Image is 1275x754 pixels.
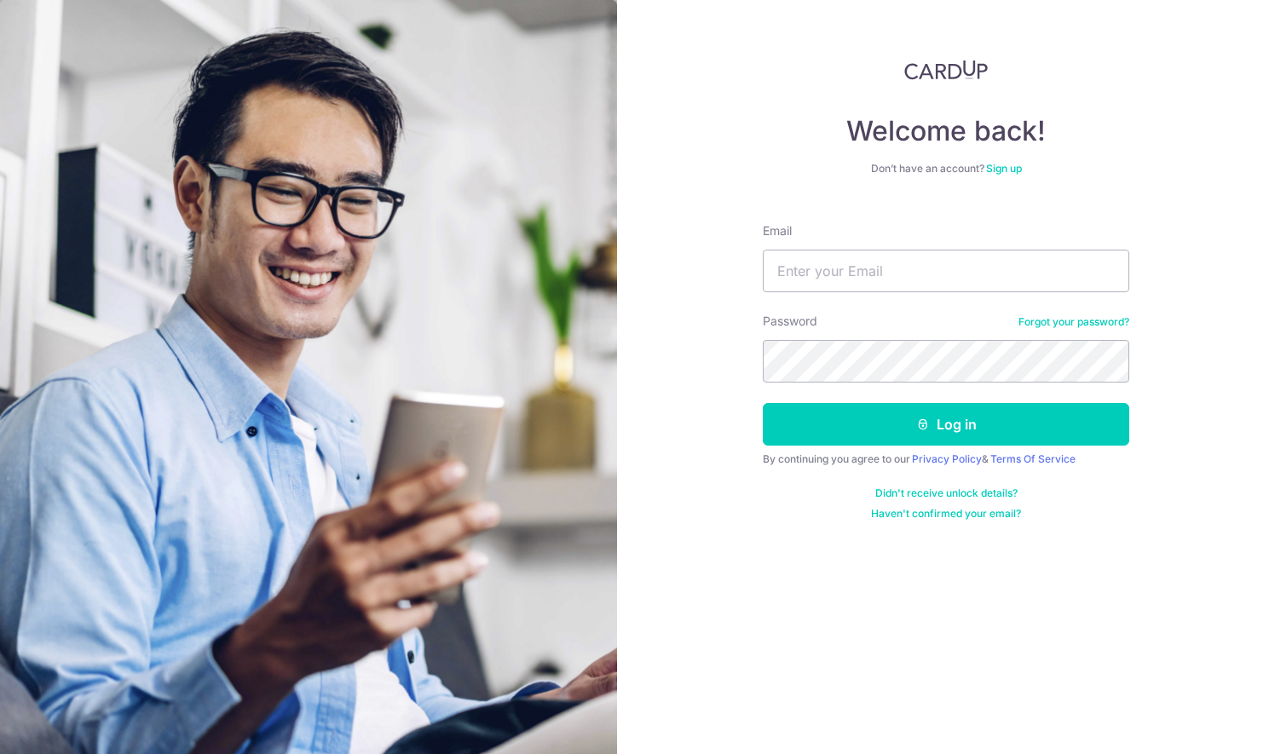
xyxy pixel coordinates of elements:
a: Terms Of Service [990,452,1076,465]
a: Didn't receive unlock details? [875,486,1018,500]
img: CardUp Logo [904,60,988,80]
a: Privacy Policy [912,452,982,465]
div: By continuing you agree to our & [763,452,1129,466]
a: Sign up [986,162,1022,175]
h4: Welcome back! [763,114,1129,148]
a: Forgot your password? [1018,315,1129,329]
a: Haven't confirmed your email? [871,507,1021,521]
input: Enter your Email [763,250,1129,292]
label: Password [763,313,817,330]
label: Email [763,222,792,239]
button: Log in [763,403,1129,446]
div: Don’t have an account? [763,162,1129,176]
